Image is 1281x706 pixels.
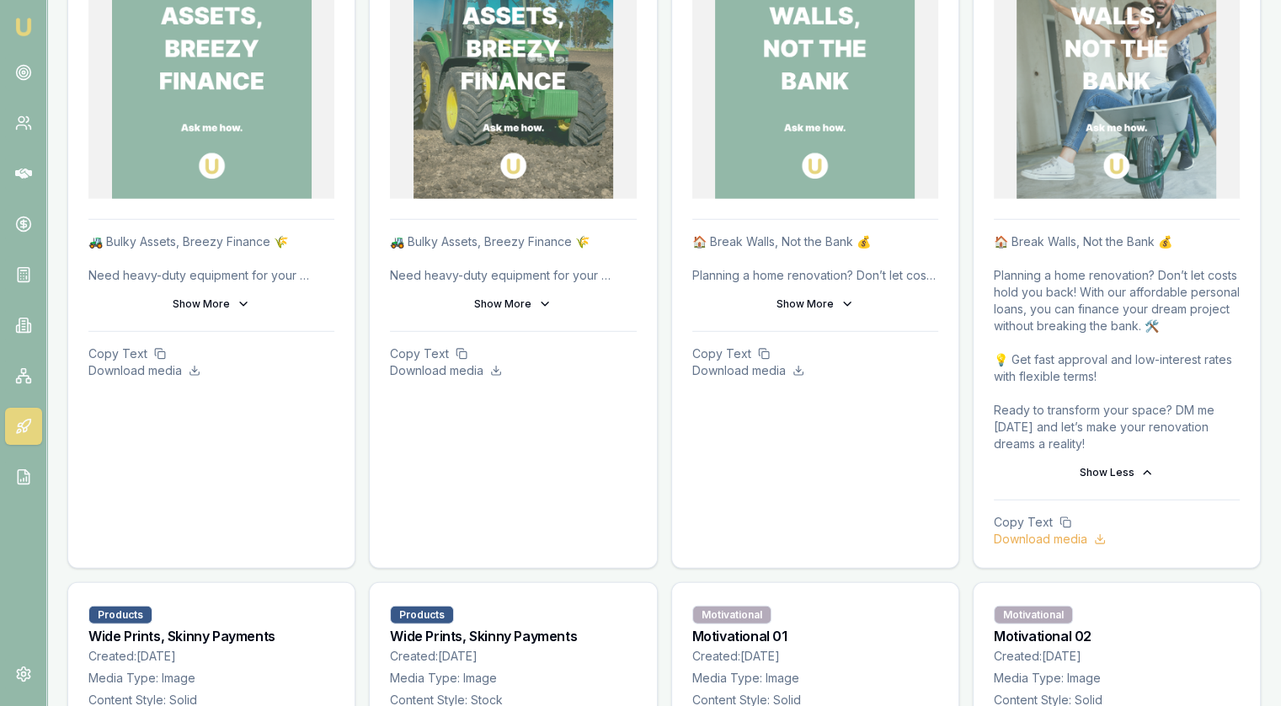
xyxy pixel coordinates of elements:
div: Products [390,606,454,624]
p: Created: [DATE] [994,648,1240,665]
p: Created: [DATE] [390,648,636,665]
h3: Motivational 01 [692,629,938,643]
p: Copy Text [390,345,636,362]
div: Motivational [692,606,771,624]
p: 🚜 Bulky Assets, Breezy Finance 🌾 Need heavy-duty equipment for your business or farm? We offer fl... [390,233,636,284]
button: Show More [390,291,636,318]
p: Media Type: Image [88,670,334,687]
p: 🏠 Break Walls, Not the Bank 💰 Planning a home renovation? Don’t let costs hold you back! With our... [994,233,1240,452]
h3: Motivational 02 [994,629,1240,643]
button: Show More [88,291,334,318]
p: Download media [88,362,334,379]
p: Copy Text [994,514,1240,531]
p: Created: [DATE] [692,648,938,665]
p: Media Type: Image [692,670,938,687]
button: Show Less [994,459,1240,486]
p: Media Type: Image [390,670,636,687]
p: Download media [390,362,636,379]
p: 🚜 Bulky Assets, Breezy Finance 🌾 Need heavy-duty equipment for your business or farm? We offer fl... [88,233,334,284]
h3: Wide Prints, Skinny Payments [390,629,636,643]
p: Media Type: Image [994,670,1240,687]
div: Motivational [994,606,1073,624]
img: emu-icon-u.png [13,17,34,37]
h3: Wide Prints, Skinny Payments [88,629,334,643]
div: Products [88,606,152,624]
p: Download media [692,362,938,379]
p: 🏠 Break Walls, Not the Bank 💰 Planning a home renovation? Don’t let costs hold you back! With our... [692,233,938,284]
p: Download media [994,531,1240,548]
p: Copy Text [692,345,938,362]
p: Created: [DATE] [88,648,334,665]
p: Copy Text [88,345,334,362]
button: Show More [692,291,938,318]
